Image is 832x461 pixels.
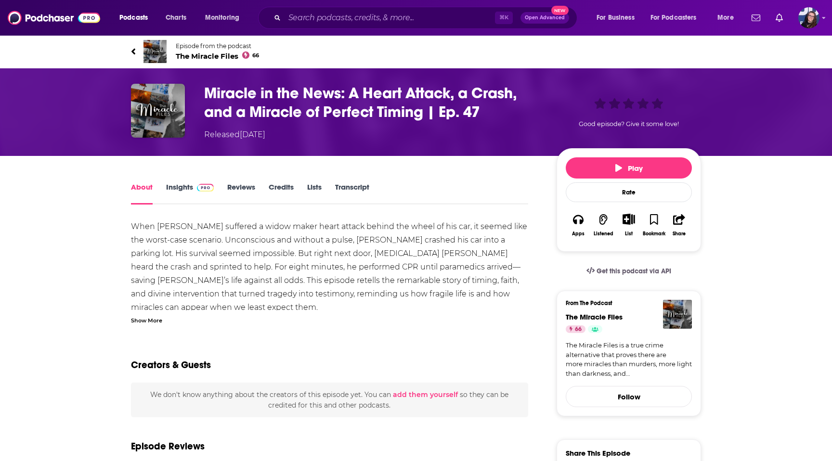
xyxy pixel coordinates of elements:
div: Bookmark [643,231,665,237]
input: Search podcasts, credits, & more... [285,10,495,26]
span: Charts [166,11,186,25]
span: Monitoring [205,11,239,25]
a: About [131,182,153,205]
div: Released [DATE] [204,129,265,141]
button: Apps [566,207,591,243]
button: Listened [591,207,616,243]
img: The Miracle Files [663,300,692,329]
span: We don't know anything about the creators of this episode yet . You can so they can be credited f... [150,390,508,410]
a: The Miracle FilesEpisode from the podcastThe Miracle Files66 [131,40,416,63]
span: Open Advanced [525,15,565,20]
a: Get this podcast via API [579,259,679,283]
img: Miracle in the News: A Heart Attack, a Crash, and a Miracle of Perfect Timing | Ep. 47 [131,84,185,138]
div: Share [673,231,686,237]
img: The Miracle Files [143,40,167,63]
button: Play [566,157,692,179]
span: Logged in as CallieDaruk [798,7,819,28]
button: Show More Button [619,214,638,224]
span: Play [615,164,643,173]
button: open menu [113,10,160,26]
button: open menu [711,10,746,26]
div: Listened [594,231,613,237]
a: InsightsPodchaser Pro [166,182,214,205]
button: Open AdvancedNew [520,12,569,24]
a: Reviews [227,182,255,205]
button: Follow [566,386,692,407]
span: Good episode? Give it some love! [579,120,679,128]
a: Transcript [335,182,369,205]
a: Lists [307,182,322,205]
button: add them yourself [393,391,458,398]
div: Show More ButtonList [616,207,641,243]
div: List [625,230,633,237]
button: Share [667,207,692,243]
span: New [551,6,569,15]
span: ⌘ K [495,12,513,24]
a: The Miracle Files [566,312,623,321]
img: Podchaser Pro [197,184,214,192]
button: open menu [644,10,711,26]
span: 66 [252,53,259,58]
a: Charts [159,10,192,26]
div: Rate [566,182,692,202]
a: Show notifications dropdown [772,10,787,26]
div: Search podcasts, credits, & more... [267,7,586,29]
span: Get this podcast via API [597,267,671,275]
a: 66 [566,325,585,333]
span: 66 [575,325,582,334]
span: For Business [597,11,635,25]
a: The Miracle Files is a true crime alternative that proves there are more miracles than murders, m... [566,341,692,378]
button: open menu [198,10,252,26]
span: Podcasts [119,11,148,25]
button: Show profile menu [798,7,819,28]
span: More [717,11,734,25]
span: The Miracle Files [176,51,259,61]
h3: Share This Episode [566,448,630,458]
img: User Profile [798,7,819,28]
span: For Podcasters [650,11,697,25]
h3: From The Podcast [566,300,684,307]
span: Episode from the podcast [176,42,259,50]
a: Credits [269,182,294,205]
h3: Episode Reviews [131,440,205,452]
h2: Creators & Guests [131,359,211,371]
button: open menu [590,10,647,26]
a: Show notifications dropdown [748,10,764,26]
h1: Miracle in the News: A Heart Attack, a Crash, and a Miracle of Perfect Timing | Ep. 47 [204,84,541,121]
button: Bookmark [641,207,666,243]
img: Podchaser - Follow, Share and Rate Podcasts [8,9,100,27]
div: Apps [572,231,585,237]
